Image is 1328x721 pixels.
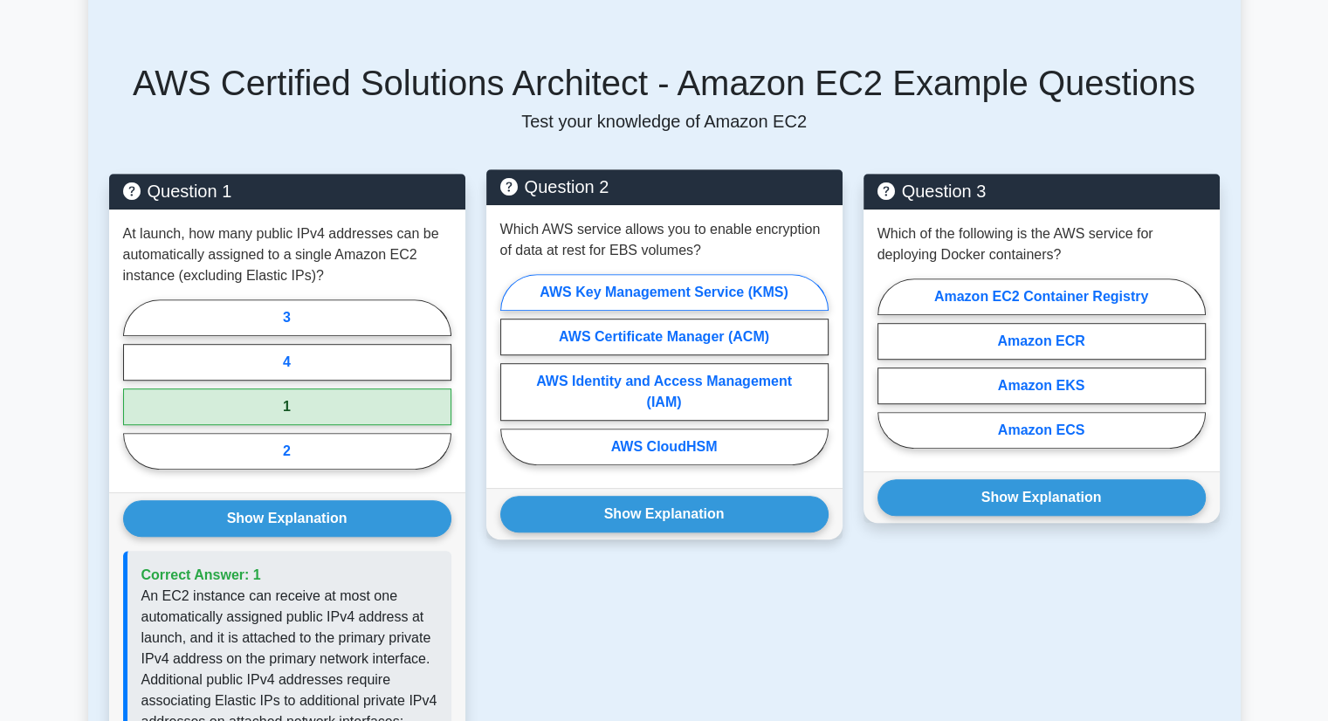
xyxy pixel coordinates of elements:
[123,388,451,425] label: 1
[877,479,1206,516] button: Show Explanation
[123,433,451,470] label: 2
[877,278,1206,315] label: Amazon EC2 Container Registry
[123,500,451,537] button: Show Explanation
[109,111,1220,132] p: Test your knowledge of Amazon EC2
[500,496,829,532] button: Show Explanation
[500,274,829,311] label: AWS Key Management Service (KMS)
[877,181,1206,202] h5: Question 3
[109,62,1220,104] h5: AWS Certified Solutions Architect - Amazon EC2 Example Questions
[141,567,261,582] span: Correct Answer: 1
[500,176,829,197] h5: Question 2
[877,412,1206,449] label: Amazon ECS
[500,429,829,465] label: AWS CloudHSM
[500,319,829,355] label: AWS Certificate Manager (ACM)
[500,219,829,261] p: Which AWS service allows you to enable encryption of data at rest for EBS volumes?
[123,181,451,202] h5: Question 1
[123,344,451,381] label: 4
[500,363,829,421] label: AWS Identity and Access Management (IAM)
[123,299,451,336] label: 3
[123,223,451,286] p: At launch, how many public IPv4 addresses can be automatically assigned to a single Amazon EC2 in...
[877,323,1206,360] label: Amazon ECR
[877,367,1206,404] label: Amazon EKS
[877,223,1206,265] p: Which of the following is the AWS service for deploying Docker containers?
